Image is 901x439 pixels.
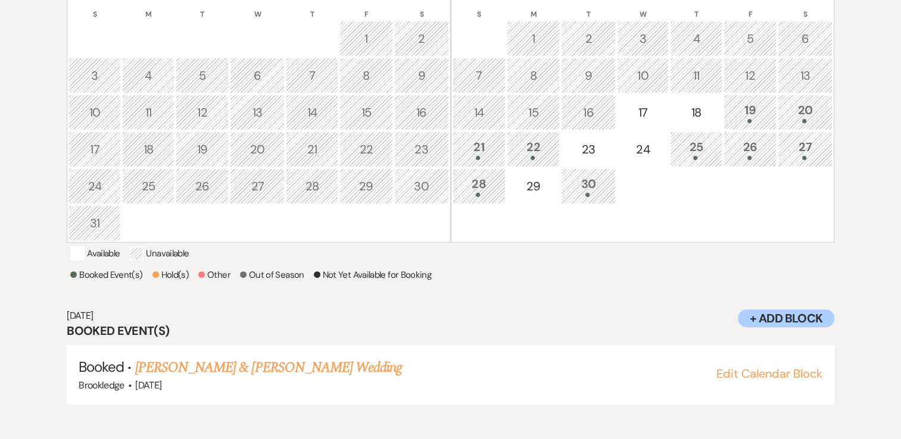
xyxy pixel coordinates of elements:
[346,67,386,84] div: 8
[730,138,770,160] div: 26
[730,101,770,123] div: 19
[182,104,223,121] div: 12
[67,309,834,322] h6: [DATE]
[513,30,553,48] div: 1
[292,67,332,84] div: 7
[236,104,278,121] div: 13
[784,67,826,84] div: 13
[401,104,442,121] div: 16
[513,104,553,121] div: 15
[459,67,499,84] div: 7
[292,140,332,158] div: 21
[730,67,770,84] div: 12
[75,104,114,121] div: 10
[623,67,663,84] div: 10
[346,104,386,121] div: 15
[129,177,168,195] div: 25
[135,379,161,391] span: [DATE]
[784,138,826,160] div: 27
[182,140,223,158] div: 19
[513,177,553,195] div: 29
[129,67,168,84] div: 4
[459,175,499,197] div: 28
[623,140,663,158] div: 24
[568,104,609,121] div: 16
[129,246,189,261] p: Unavailable
[568,175,609,197] div: 30
[513,138,553,160] div: 22
[784,30,826,48] div: 6
[346,140,386,158] div: 22
[401,177,442,195] div: 30
[70,268,142,282] p: Booked Event(s)
[79,358,124,376] span: Booked
[292,104,332,121] div: 14
[623,30,663,48] div: 3
[152,268,189,282] p: Hold(s)
[459,104,499,121] div: 14
[314,268,431,282] p: Not Yet Available for Booking
[75,177,114,195] div: 24
[75,214,114,232] div: 31
[401,30,442,48] div: 2
[198,268,230,282] p: Other
[70,246,120,261] p: Available
[79,379,124,391] span: Brookledge
[236,67,278,84] div: 6
[182,177,223,195] div: 26
[236,140,278,158] div: 20
[182,67,223,84] div: 5
[75,67,114,84] div: 3
[676,104,716,121] div: 18
[676,138,716,160] div: 25
[67,322,834,339] h3: Booked Event(s)
[738,309,834,327] button: + Add Block
[676,67,716,84] div: 11
[240,268,304,282] p: Out of Season
[568,140,609,158] div: 23
[129,104,168,121] div: 11
[129,140,168,158] div: 18
[513,67,553,84] div: 8
[568,30,609,48] div: 2
[730,30,770,48] div: 5
[292,177,332,195] div: 28
[346,177,386,195] div: 29
[75,140,114,158] div: 17
[459,138,499,160] div: 21
[716,368,822,380] button: Edit Calendar Block
[236,177,278,195] div: 27
[401,67,442,84] div: 9
[568,67,609,84] div: 9
[346,30,386,48] div: 1
[623,104,663,121] div: 17
[135,357,402,378] a: [PERSON_NAME] & [PERSON_NAME] Wedding
[676,30,716,48] div: 4
[784,101,826,123] div: 20
[401,140,442,158] div: 23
